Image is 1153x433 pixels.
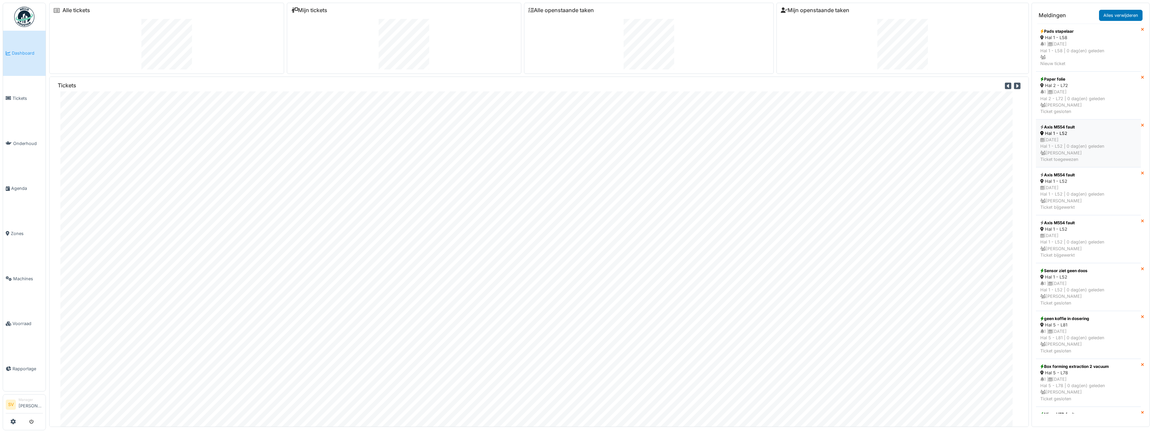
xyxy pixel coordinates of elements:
[1040,184,1136,210] div: [DATE] Hal 1 - L52 | 0 dag(en) geleden [PERSON_NAME] Ticket bijgewerkt
[3,31,46,76] a: Dashboard
[1040,28,1136,34] div: Pads stapelaar
[1040,220,1136,226] div: Axis M554 fault
[1039,12,1066,19] h6: Meldingen
[1099,10,1143,21] a: Alles verwijderen
[12,50,43,56] span: Dashboard
[1040,178,1136,184] div: Hal 1 - L52
[58,82,76,89] h6: Tickets
[3,346,46,392] a: Rapportage
[1040,316,1136,322] div: geen koffie in dosering
[1040,76,1136,82] div: Paper folie
[19,397,43,402] div: Manager
[3,76,46,121] a: Tickets
[1040,124,1136,130] div: Axis M554 fault
[528,7,594,13] a: Alle openstaande taken
[1036,359,1141,407] a: Box forming extraction 2 vacuum Hal 5 - L78 1 |[DATE]Hal 5 - L78 | 0 dag(en) geleden [PERSON_NAME...
[3,121,46,166] a: Onderhoud
[1040,376,1136,402] div: 1 | [DATE] Hal 5 - L78 | 0 dag(en) geleden [PERSON_NAME] Ticket gesloten
[781,7,849,13] a: Mijn openstaande taken
[6,397,43,413] a: SV Manager[PERSON_NAME]
[1040,172,1136,178] div: Axis M554 fault
[62,7,90,13] a: Alle tickets
[12,366,43,372] span: Rapportage
[1040,34,1136,41] div: Hal 1 - L58
[1036,119,1141,167] a: Axis M554 fault Hal 1 - L52 [DATE]Hal 1 - L52 | 0 dag(en) geleden [PERSON_NAME]Ticket toegewezen
[3,256,46,301] a: Machines
[13,276,43,282] span: Machines
[3,166,46,211] a: Agenda
[1040,274,1136,280] div: Hal 1 - L52
[1036,311,1141,359] a: geen koffie in dosering Hal 5 - L81 1 |[DATE]Hal 5 - L81 | 0 dag(en) geleden [PERSON_NAME]Ticket ...
[1040,268,1136,274] div: Sensor ziet geen doos
[1040,226,1136,232] div: Hal 1 - L52
[1040,130,1136,137] div: Hal 1 - L52
[1036,167,1141,215] a: Axis M554 fault Hal 1 - L52 [DATE]Hal 1 - L52 | 0 dag(en) geleden [PERSON_NAME]Ticket bijgewerkt
[19,397,43,412] li: [PERSON_NAME]
[1040,232,1136,258] div: [DATE] Hal 1 - L52 | 0 dag(en) geleden [PERSON_NAME] Ticket bijgewerkt
[1040,137,1136,163] div: [DATE] Hal 1 - L52 | 0 dag(en) geleden [PERSON_NAME] Ticket toegewezen
[1040,411,1136,417] div: Mixer VFD fault
[13,140,43,147] span: Onderhoud
[11,230,43,237] span: Zones
[1040,364,1136,370] div: Box forming extraction 2 vacuum
[291,7,327,13] a: Mijn tickets
[1040,280,1136,306] div: 1 | [DATE] Hal 1 - L52 | 0 dag(en) geleden [PERSON_NAME] Ticket gesloten
[1040,82,1136,89] div: Hal 2 - L72
[1040,89,1136,115] div: 1 | [DATE] Hal 2 - L72 | 0 dag(en) geleden [PERSON_NAME] Ticket gesloten
[12,95,43,102] span: Tickets
[1036,215,1141,263] a: Axis M554 fault Hal 1 - L52 [DATE]Hal 1 - L52 | 0 dag(en) geleden [PERSON_NAME]Ticket bijgewerkt
[12,320,43,327] span: Voorraad
[1036,24,1141,71] a: Pads stapelaar Hal 1 - L58 1 |[DATE]Hal 1 - L58 | 0 dag(en) geleden Nieuw ticket
[1040,370,1136,376] div: Hal 5 - L78
[14,7,34,27] img: Badge_color-CXgf-gQk.svg
[1040,41,1136,67] div: 1 | [DATE] Hal 1 - L58 | 0 dag(en) geleden Nieuw ticket
[3,211,46,256] a: Zones
[3,301,46,346] a: Voorraad
[1040,328,1136,354] div: 1 | [DATE] Hal 5 - L81 | 0 dag(en) geleden [PERSON_NAME] Ticket gesloten
[1040,322,1136,328] div: Hal 5 - L81
[11,185,43,192] span: Agenda
[6,400,16,410] li: SV
[1036,263,1141,311] a: Sensor ziet geen doos Hal 1 - L52 1 |[DATE]Hal 1 - L52 | 0 dag(en) geleden [PERSON_NAME]Ticket ge...
[1036,71,1141,119] a: Paper folie Hal 2 - L72 1 |[DATE]Hal 2 - L72 | 0 dag(en) geleden [PERSON_NAME]Ticket gesloten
